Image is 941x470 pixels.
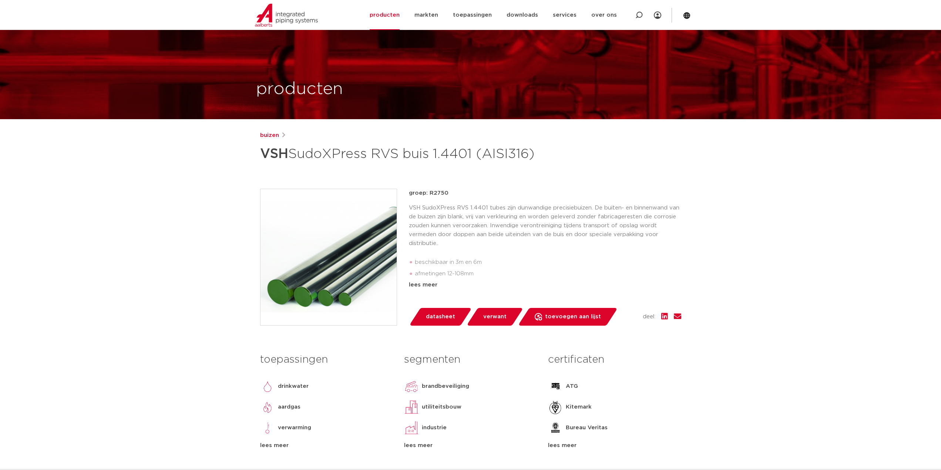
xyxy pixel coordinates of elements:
img: utiliteitsbouw [404,400,419,414]
img: aardgas [260,400,275,414]
img: Bureau Veritas [548,420,563,435]
p: industrie [422,423,447,432]
li: afmetingen 12-108mm [415,268,681,280]
strong: VSH [260,147,288,161]
span: deel: [643,312,655,321]
p: VSH SudoXPress RVS 1.4401 tubes zijn dunwandige precisiebuizen. De buiten- en binnenwand van de b... [409,204,681,248]
div: lees meer [409,281,681,289]
a: datasheet [409,308,472,326]
a: buizen [260,131,279,140]
div: lees meer [260,441,393,450]
p: Bureau Veritas [566,423,608,432]
span: toevoegen aan lijst [545,311,601,323]
img: Product Image for VSH SudoXPress RVS buis 1.4401 (AISI316) [261,189,397,325]
h3: segmenten [404,352,537,367]
p: drinkwater [278,382,309,391]
img: Kitemark [548,400,563,414]
img: ATG [548,379,563,394]
img: drinkwater [260,379,275,394]
h1: producten [256,77,343,101]
span: datasheet [426,311,455,323]
p: ATG [566,382,578,391]
p: aardgas [278,403,300,412]
p: Kitemark [566,403,592,412]
p: groep: R2750 [409,189,681,198]
div: lees meer [404,441,537,450]
img: verwarming [260,420,275,435]
img: brandbeveiliging [404,379,419,394]
h1: SudoXPress RVS buis 1.4401 (AISI316) [260,143,538,165]
span: verwant [483,311,507,323]
p: utiliteitsbouw [422,403,461,412]
li: beschikbaar in 3m en 6m [415,256,681,268]
a: verwant [466,308,523,326]
p: brandbeveiliging [422,382,469,391]
div: lees meer [548,441,681,450]
h3: toepassingen [260,352,393,367]
img: industrie [404,420,419,435]
p: verwarming [278,423,311,432]
h3: certificaten [548,352,681,367]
